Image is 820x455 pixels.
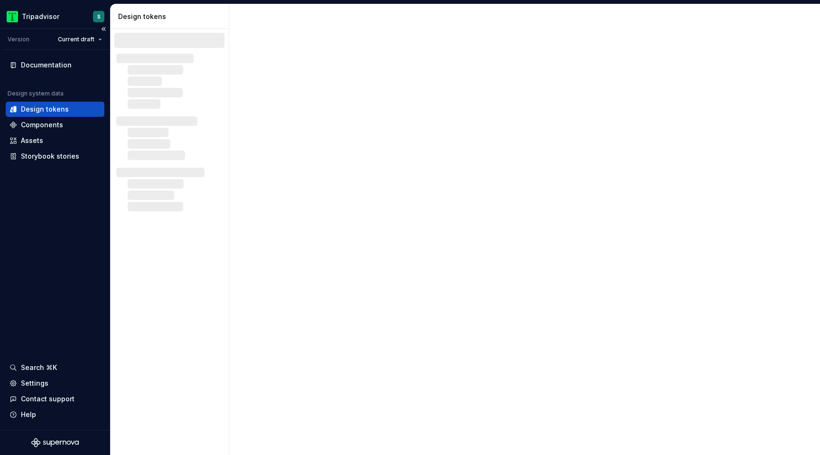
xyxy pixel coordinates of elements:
[6,407,104,422] button: Help
[8,90,64,97] div: Design system data
[6,133,104,148] a: Assets
[21,394,75,404] div: Contact support
[21,152,79,161] div: Storybook stories
[21,136,43,145] div: Assets
[21,120,63,130] div: Components
[97,13,101,20] div: S
[6,360,104,375] button: Search ⌘K
[118,12,225,21] div: Design tokens
[58,36,94,43] span: Current draft
[31,438,79,447] svg: Supernova Logo
[6,102,104,117] a: Design tokens
[21,363,57,372] div: Search ⌘K
[21,60,72,70] div: Documentation
[6,391,104,407] button: Contact support
[8,36,29,43] div: Version
[21,379,48,388] div: Settings
[21,104,69,114] div: Design tokens
[6,117,104,133] a: Components
[2,6,108,27] button: TripadvisorS
[6,57,104,73] a: Documentation
[6,149,104,164] a: Storybook stories
[21,410,36,419] div: Help
[6,376,104,391] a: Settings
[7,11,18,22] img: 0ed0e8b8-9446-497d-bad0-376821b19aa5.png
[54,33,106,46] button: Current draft
[22,12,59,21] div: Tripadvisor
[97,22,110,36] button: Collapse sidebar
